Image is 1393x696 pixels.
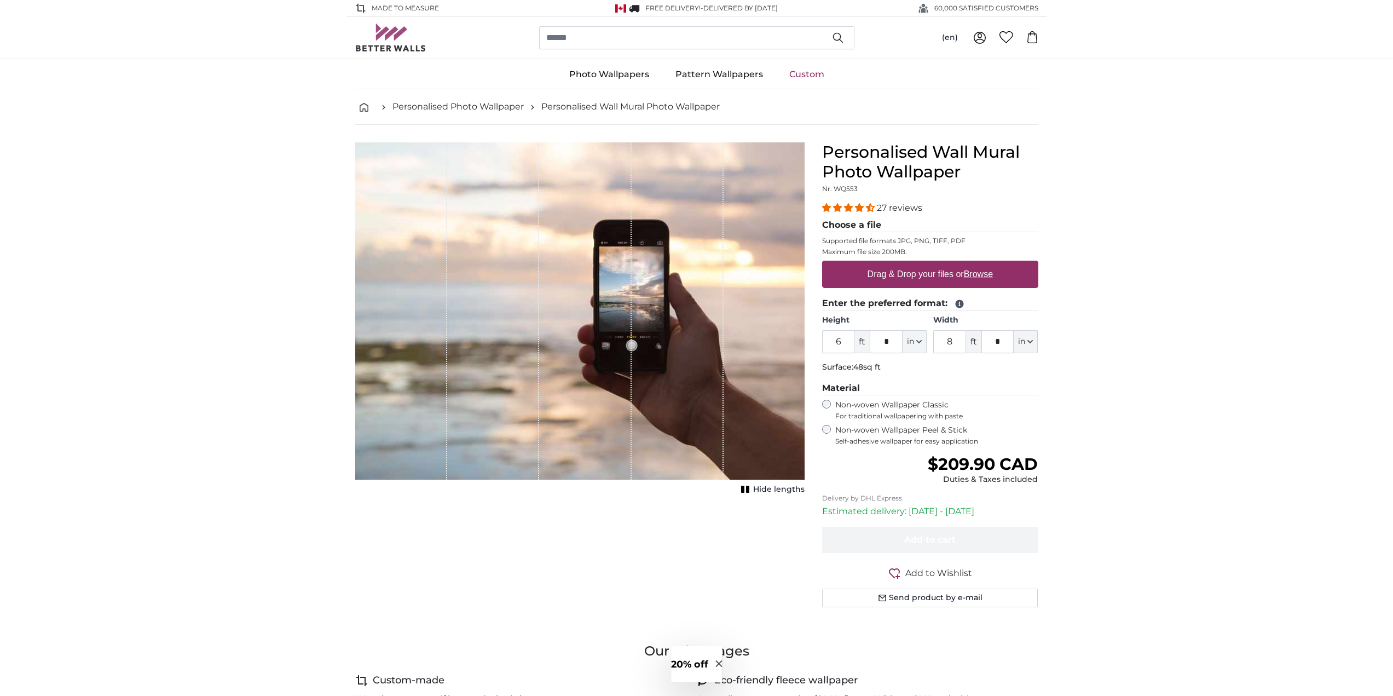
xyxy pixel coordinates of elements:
legend: Choose a file [822,218,1038,232]
button: Send product by e-mail [822,589,1038,607]
nav: breadcrumbs [355,89,1038,125]
span: FREE delivery! [645,4,701,12]
span: $209.90 CAD [928,454,1038,474]
u: Browse [964,269,993,279]
span: in [1018,336,1025,347]
button: Add to cart [822,527,1038,553]
span: Nr. WQ553 [822,185,858,193]
span: ft [854,330,870,353]
span: 27 reviews [877,203,922,213]
label: Width [933,315,1038,326]
a: Personalised Wall Mural Photo Wallpaper [541,100,720,113]
span: Made to Measure [372,3,439,13]
span: 60,000 SATISFIED CUSTOMERS [934,3,1038,13]
button: (en) [933,28,967,48]
span: Hide lengths [753,484,805,495]
span: 48sq ft [853,362,881,372]
button: Add to Wishlist [822,566,1038,580]
div: 1 of 1 [355,142,805,497]
legend: Enter the preferred format: [822,297,1038,310]
span: in [907,336,914,347]
label: Non-woven Wallpaper Peel & Stick [835,425,1038,446]
span: ft [966,330,981,353]
button: in [1014,330,1038,353]
a: Personalised Photo Wallpaper [392,100,524,113]
p: Estimated delivery: [DATE] - [DATE] [822,505,1038,518]
span: Add to Wishlist [905,567,972,580]
img: Canada [615,4,626,13]
label: Height [822,315,927,326]
span: For traditional wallpapering with paste [835,412,1038,421]
span: Add to cart [904,534,956,545]
h4: Custom-made [373,673,444,688]
label: Drag & Drop your files or [863,263,997,285]
legend: Material [822,382,1038,395]
h4: Eco-friendly fleece wallpaper [714,673,858,688]
p: Supported file formats JPG, PNG, TIFF, PDF [822,237,1038,245]
span: Delivered by [DATE] [703,4,778,12]
h3: Our advantages [355,642,1038,660]
a: Pattern Wallpapers [662,60,776,89]
p: Maximum file size 200MB. [822,248,1038,256]
span: - [701,4,778,12]
button: in [903,330,927,353]
div: Duties & Taxes included [928,474,1038,485]
span: Self-adhesive wallpaper for easy application [835,437,1038,446]
button: Hide lengths [738,482,805,497]
p: Delivery by DHL Express [822,494,1038,503]
p: Surface: [822,362,1038,373]
label: Non-woven Wallpaper Classic [835,400,1038,421]
h1: Personalised Wall Mural Photo Wallpaper [822,142,1038,182]
span: 4.41 stars [822,203,877,213]
img: Betterwalls [355,24,426,51]
a: Photo Wallpapers [556,60,662,89]
a: Custom [776,60,837,89]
